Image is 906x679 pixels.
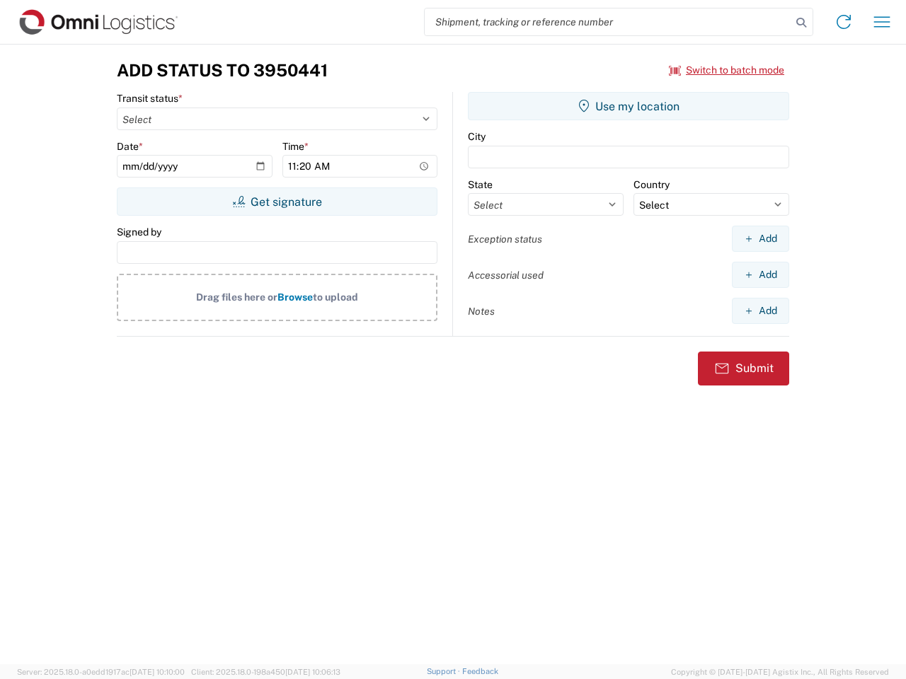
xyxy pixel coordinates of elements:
[277,291,313,303] span: Browse
[669,59,784,82] button: Switch to batch mode
[468,305,495,318] label: Notes
[130,668,185,676] span: [DATE] 10:10:00
[732,298,789,324] button: Add
[427,667,462,675] a: Support
[17,668,185,676] span: Server: 2025.18.0-a0edd1917ac
[671,666,889,678] span: Copyright © [DATE]-[DATE] Agistix Inc., All Rights Reserved
[468,233,542,245] label: Exception status
[313,291,358,303] span: to upload
[191,668,340,676] span: Client: 2025.18.0-198a450
[732,262,789,288] button: Add
[117,92,183,105] label: Transit status
[462,667,498,675] a: Feedback
[117,60,328,81] h3: Add Status to 3950441
[282,140,309,153] label: Time
[285,668,340,676] span: [DATE] 10:06:13
[468,130,486,143] label: City
[425,8,791,35] input: Shipment, tracking or reference number
[468,269,544,282] label: Accessorial used
[117,226,161,238] label: Signed by
[698,352,789,385] button: Submit
[732,226,789,252] button: Add
[196,291,277,303] span: Drag files here or
[468,178,493,191] label: State
[633,178,670,191] label: Country
[117,140,143,153] label: Date
[468,92,789,120] button: Use my location
[117,187,437,216] button: Get signature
